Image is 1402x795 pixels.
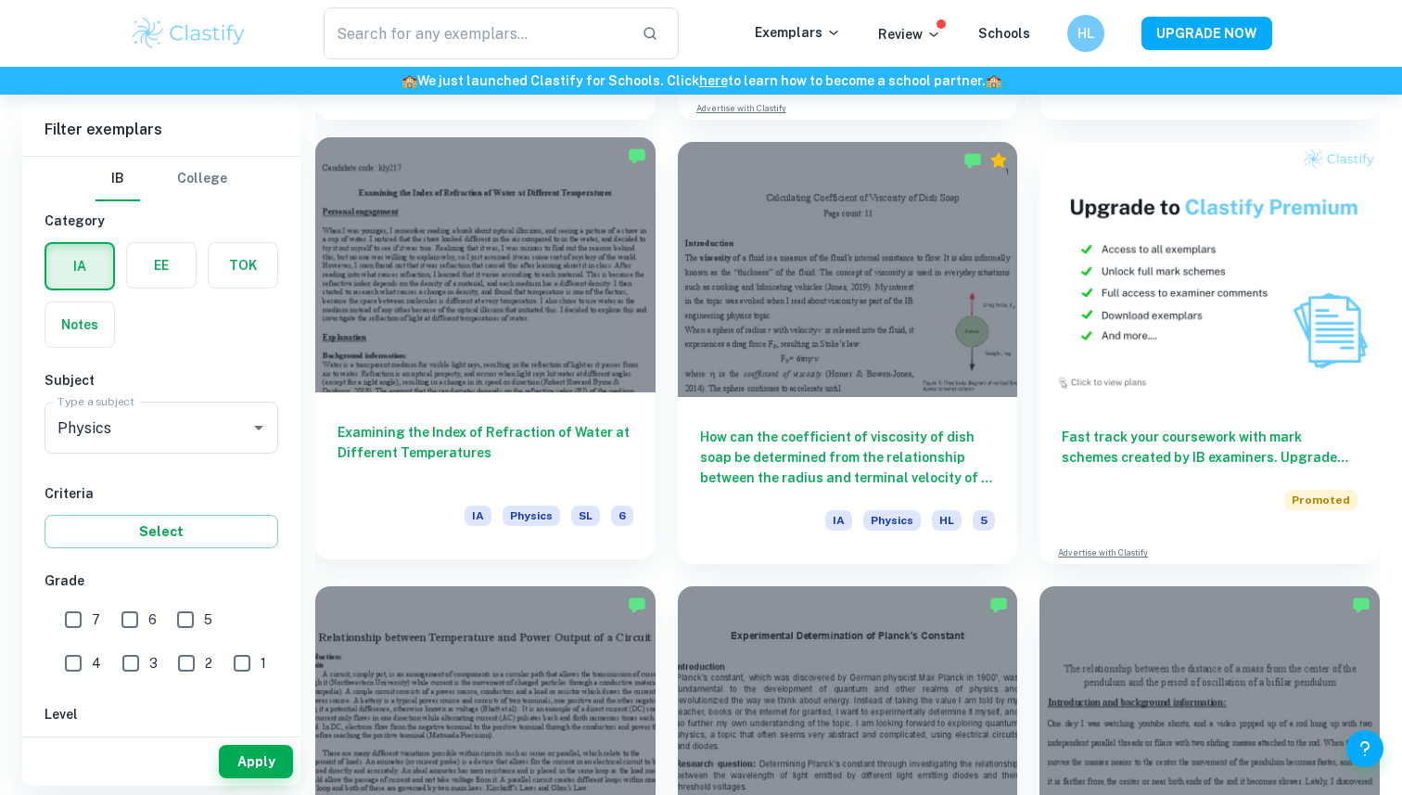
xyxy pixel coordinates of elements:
span: 1 [261,653,266,673]
span: 5 [204,609,212,630]
button: College [177,157,227,201]
button: Select [45,515,278,548]
h6: Subject [45,370,278,391]
a: Advertise with Clastify [1058,546,1148,559]
span: IA [825,510,852,531]
span: 🏫 [401,73,417,88]
span: 5 [973,510,995,531]
label: Type a subject [57,393,134,409]
span: IA [465,506,491,526]
span: Physics [863,510,921,531]
p: Exemplars [755,22,841,43]
img: Clastify logo [130,15,248,52]
button: Open [246,415,272,441]
h6: Category [45,211,278,231]
span: 7 [92,609,100,630]
button: HL [1067,15,1104,52]
img: Marked [628,147,646,165]
h6: Filter exemplars [22,104,300,156]
button: Notes [45,302,114,347]
div: Premium [989,151,1008,170]
a: here [699,73,728,88]
h6: We just launched Clastify for Schools. Click to learn how to become a school partner. [4,71,1398,91]
a: Examining the Index of Refraction of Water at Different TemperaturesIAPhysicsSL6 [315,142,656,564]
button: Help and Feedback [1346,730,1383,767]
h6: Criteria [45,483,278,504]
img: Marked [628,596,646,614]
button: EE [127,243,196,288]
input: Search for any exemplars... [324,7,627,59]
img: Marked [1352,596,1370,614]
a: How can the coefficient of viscosity of dish soap be determined from the relationship between the... [678,142,1018,564]
button: IA [46,244,113,289]
img: Marked [989,596,1008,614]
span: 3 [149,653,158,673]
p: Review [878,24,941,45]
span: SL [571,506,600,526]
span: 4 [92,653,101,673]
img: Thumbnail [1039,142,1380,397]
span: HL [932,510,962,531]
h6: How can the coefficient of viscosity of dish soap be determined from the relationship between the... [700,427,996,488]
a: Schools [978,26,1030,41]
button: UPGRADE NOW [1141,17,1272,50]
h6: Grade [45,571,278,591]
img: Marked [963,151,982,170]
h6: HL [1076,23,1097,44]
span: Physics [503,506,560,526]
button: Apply [219,745,293,778]
span: 🏫 [986,73,1001,88]
button: IB [96,157,140,201]
button: TOK [209,243,277,288]
h6: Level [45,704,278,724]
h6: Examining the Index of Refraction of Water at Different Temperatures [338,422,633,483]
span: 6 [611,506,633,526]
span: Promoted [1284,490,1357,510]
a: Advertise with Clastify [696,102,786,115]
span: 6 [148,609,157,630]
div: Filter type choice [96,157,227,201]
h6: Fast track your coursework with mark schemes created by IB examiners. Upgrade now [1062,427,1357,468]
span: 2 [205,653,212,673]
